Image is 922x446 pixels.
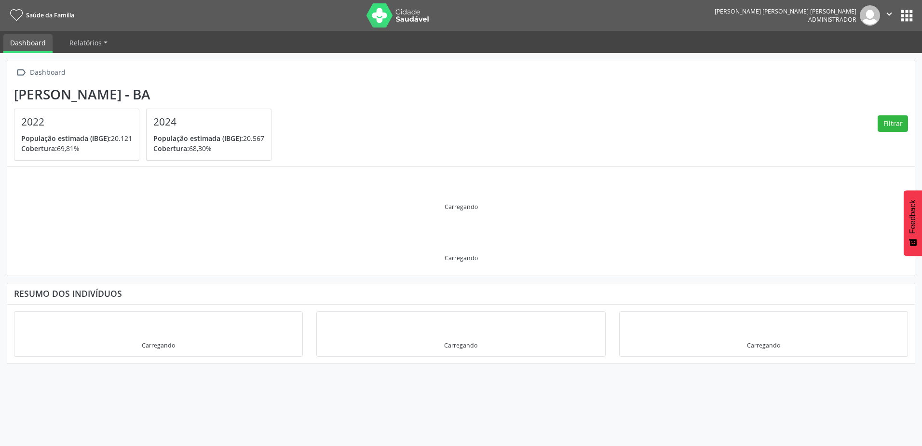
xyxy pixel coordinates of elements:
span: Saúde da Família [26,11,74,19]
div: Dashboard [28,66,67,80]
h4: 2024 [153,116,264,128]
p: 20.567 [153,133,264,143]
div: [PERSON_NAME] - BA [14,86,278,102]
button: apps [898,7,915,24]
button:  [880,5,898,26]
span: Feedback [908,200,917,234]
h4: 2022 [21,116,132,128]
button: Filtrar [878,115,908,132]
span: População estimada (IBGE): [153,134,243,143]
i:  [14,66,28,80]
span: Cobertura: [153,144,189,153]
p: 68,30% [153,143,264,153]
a: Relatórios [63,34,114,51]
p: 69,81% [21,143,132,153]
i:  [884,9,895,19]
div: Carregando [444,341,477,349]
a: Dashboard [3,34,53,53]
div: [PERSON_NAME] [PERSON_NAME] [PERSON_NAME] [715,7,856,15]
div: Carregando [445,203,478,211]
div: Resumo dos indivíduos [14,288,908,299]
span: Cobertura: [21,144,57,153]
a:  Dashboard [14,66,67,80]
span: Relatórios [69,38,102,47]
span: População estimada (IBGE): [21,134,111,143]
img: img [860,5,880,26]
a: Saúde da Família [7,7,74,23]
div: Carregando [445,254,478,262]
p: 20.121 [21,133,132,143]
div: Carregando [142,341,175,349]
span: Administrador [808,15,856,24]
div: Carregando [747,341,780,349]
button: Feedback - Mostrar pesquisa [904,190,922,256]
